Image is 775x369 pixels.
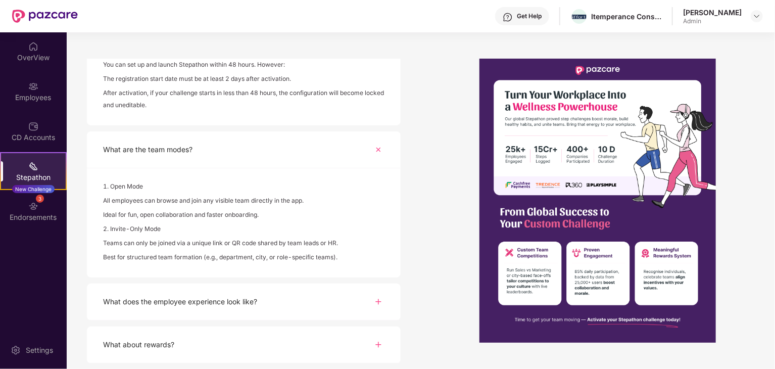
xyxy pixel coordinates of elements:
[753,12,761,20] img: svg+xml;base64,PHN2ZyBpZD0iRHJvcGRvd24tMzJ4MzIiIHhtbG5zPSJodHRwOi8vd3d3LnczLm9yZy8yMDAwL3N2ZyIgd2...
[103,59,384,73] div: You can set up and launch Stepathon within 48 hours. However:
[103,73,384,87] div: The registration start date must be at least 2 days after activation.
[372,296,384,308] img: svg+xml;base64,PHN2ZyBpZD0iUGx1cy0zMngzMiIgeG1sbnM9Imh0dHA6Ly93d3cudzMub3JnLzIwMDAvc3ZnIiB3aWR0aD...
[28,121,38,131] img: svg+xml;base64,PHN2ZyBpZD0iQ0RfQWNjb3VudHMiIGRhdGEtbmFtZT0iQ0QgQWNjb3VudHMiIHhtbG5zPSJodHRwOi8vd3...
[103,209,384,223] div: Ideal for fun, open collaboration and faster onboarding.
[370,141,387,158] img: svg+xml;base64,PHN2ZyBpZD0iUGx1cy0zMngzMiIgeG1sbnM9Imh0dHA6Ly93d3cudzMub3JnLzIwMDAvc3ZnIiB3aWR0aD...
[103,180,384,195] div: 1. Open Mode
[572,15,587,19] img: Iffort.png
[103,339,174,350] div: What about rewards?
[12,10,78,23] img: New Pazcare Logo
[517,12,542,20] div: Get Help
[503,12,513,22] img: svg+xml;base64,PHN2ZyBpZD0iSGVscC0zMngzMiIgeG1sbnM9Imh0dHA6Ly93d3cudzMub3JnLzIwMDAvc3ZnIiB3aWR0aD...
[28,161,38,171] img: svg+xml;base64,PHN2ZyB4bWxucz0iaHR0cDovL3d3dy53My5vcmcvMjAwMC9zdmciIHdpZHRoPSIyMSIgaGVpZ2h0PSIyMC...
[28,81,38,91] img: svg+xml;base64,PHN2ZyBpZD0iRW1wbG95ZWVzIiB4bWxucz0iaHR0cDovL3d3dy53My5vcmcvMjAwMC9zdmciIHdpZHRoPS...
[36,195,44,203] div: 3
[103,251,384,265] div: Best for structured team formation (e.g., department, city, or role-specific teams).
[372,339,384,351] img: svg+xml;base64,PHN2ZyBpZD0iUGx1cy0zMngzMiIgeG1sbnM9Imh0dHA6Ly93d3cudzMub3JnLzIwMDAvc3ZnIiB3aWR0aD...
[23,345,56,355] div: Settings
[103,144,192,155] div: What are the team modes?
[103,296,257,307] div: What does the employee experience look like?
[683,17,742,25] div: Admin
[103,87,384,113] div: After activation, if your challenge starts in less than 48 hours, the configuration will become l...
[103,237,384,251] div: Teams can only be joined via a unique link or QR code shared by team leads or HR.
[103,195,384,209] div: All employees can browse and join any visible team directly in the app.
[591,12,662,21] div: Itemperance Consulting Private Limited
[28,201,38,211] img: svg+xml;base64,PHN2ZyBpZD0iRW5kb3JzZW1lbnRzIiB4bWxucz0iaHR0cDovL3d3dy53My5vcmcvMjAwMC9zdmciIHdpZH...
[683,8,742,17] div: [PERSON_NAME]
[103,223,384,237] div: 2. Invite-Only Mode
[11,345,21,355] img: svg+xml;base64,PHN2ZyBpZD0iU2V0dGluZy0yMHgyMCIgeG1sbnM9Imh0dHA6Ly93d3cudzMub3JnLzIwMDAvc3ZnIiB3aW...
[12,185,55,193] div: New Challenge
[28,41,38,52] img: svg+xml;base64,PHN2ZyBpZD0iSG9tZSIgeG1sbnM9Imh0dHA6Ly93d3cudzMub3JnLzIwMDAvc3ZnIiB3aWR0aD0iMjAiIG...
[1,172,66,182] div: Stepathon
